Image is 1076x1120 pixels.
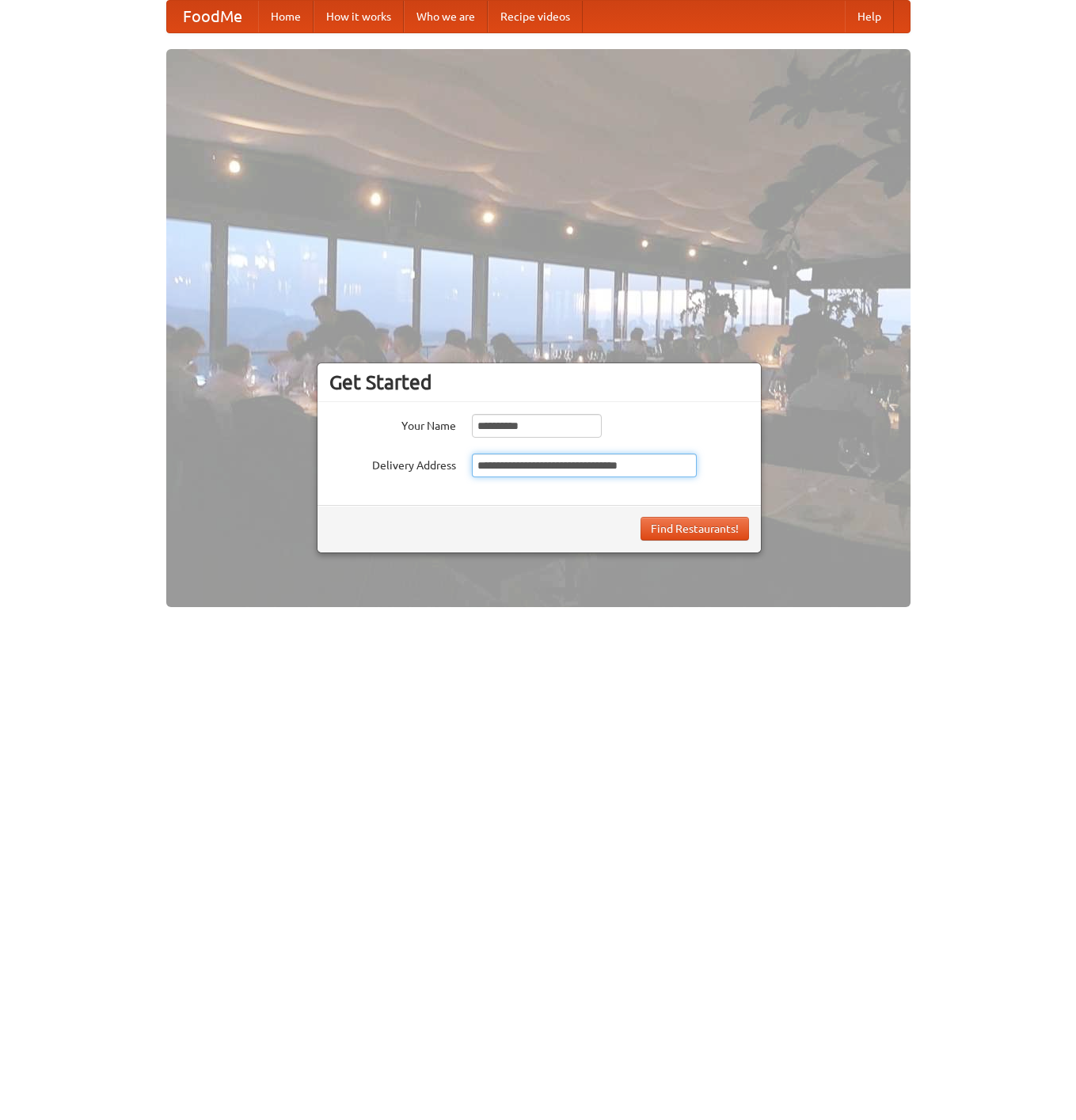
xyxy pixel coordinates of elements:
a: Help [845,1,894,32]
a: Recipe videos [488,1,583,32]
a: How it works [314,1,404,32]
label: Delivery Address [329,454,456,473]
a: Who we are [404,1,488,32]
h3: Get Started [329,370,749,394]
a: FoodMe [167,1,258,32]
a: Home [258,1,314,32]
label: Your Name [329,414,456,434]
button: Find Restaurants! [641,517,749,541]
